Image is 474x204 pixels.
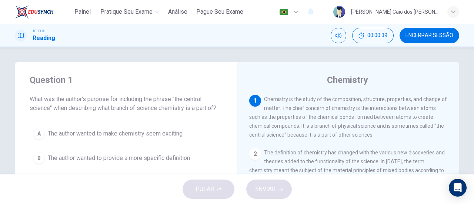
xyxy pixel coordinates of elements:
[249,148,261,160] div: 2
[168,7,187,16] span: Análise
[30,95,222,113] span: What was the author's purpose for including the phrase "the central science" when describing what...
[30,173,222,198] button: CThe author wanted to emphasize the importance of chemistry in all of the scientific studies
[33,128,45,140] div: A
[15,4,71,19] a: EduSynch logo
[331,28,346,43] div: Silenciar
[97,5,162,19] button: Pratique seu exame
[327,74,368,86] h4: Chemistry
[351,7,438,16] div: [PERSON_NAME] Caio dos [PERSON_NAME]
[15,4,54,19] img: EduSynch logo
[400,28,459,43] button: Encerrar Sessão
[405,33,453,39] span: Encerrar Sessão
[196,7,243,16] span: Pague Seu Exame
[48,129,183,138] span: The author wanted to make chemistry seem exciting
[100,7,153,16] span: Pratique seu exame
[249,96,447,138] span: Chemistry is the study of the composition, structure, properties, and change of matter. The chief...
[33,152,45,164] div: B
[193,5,246,19] button: Pague Seu Exame
[449,179,467,197] div: Open Intercom Messenger
[30,149,222,167] button: BThe author wanted to provide a more specific definition
[33,29,44,34] span: TOEFL®
[352,28,394,43] button: 00:00:39
[71,5,94,19] button: Painel
[165,5,190,19] button: Análise
[352,28,394,43] div: Esconder
[33,34,55,43] h1: Reading
[279,9,288,15] img: pt
[30,74,222,86] h4: Question 1
[30,124,222,143] button: AThe author wanted to make chemistry seem exciting
[249,95,261,107] div: 1
[74,7,91,16] span: Painel
[333,6,345,18] img: Profile picture
[48,154,190,163] span: The author wanted to provide a more specific definition
[367,33,387,39] span: 00:00:39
